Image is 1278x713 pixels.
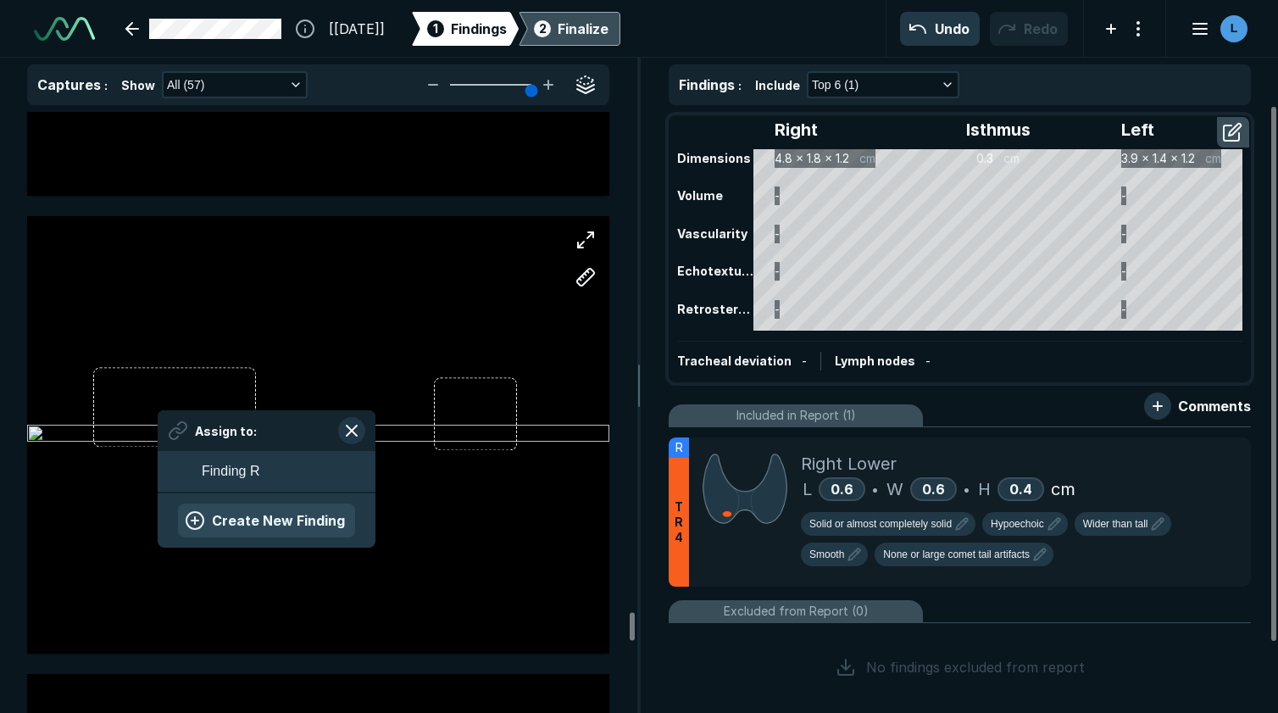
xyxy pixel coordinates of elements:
[925,354,931,368] span: -
[835,354,915,368] span: Lymph nodes
[675,499,683,545] span: T R 4
[755,76,800,94] span: Include
[27,10,102,47] a: See-Mode Logo
[1220,15,1247,42] div: avatar-name
[195,422,257,440] span: Assign to:
[167,75,204,94] span: All (57)
[1178,396,1251,416] span: Comments
[703,451,787,526] img: Oe++EAAAAAZJREFUAwCD59OrDjJYIgAAAABJRU5ErkJggg==
[990,12,1068,46] button: Redo
[669,600,1251,705] li: Excluded from Report (0)No findings excluded from report
[1180,12,1251,46] button: avatar-name
[558,19,608,39] div: Finalize
[809,516,952,532] span: Solid or almost completely solid
[1051,476,1075,502] span: cm
[121,76,155,94] span: Show
[922,481,945,498] span: 0.6
[675,438,683,457] span: R
[886,476,903,502] span: W
[158,451,375,492] button: Finding R
[669,437,1251,587] li: RTR4Right LowerL0.6•W0.6•H0.4cm
[812,75,858,94] span: Top 6 (1)
[37,76,101,93] span: Captures
[964,479,970,499] span: •
[451,19,507,39] span: Findings
[872,479,878,499] span: •
[329,19,385,39] span: [[DATE]]
[801,451,897,476] span: Right Lower
[809,547,844,562] span: Smooth
[900,12,980,46] button: Undo
[519,12,620,46] div: 2Finalize
[866,657,1085,677] span: No findings excluded from report
[736,406,856,425] span: Included in Report (1)
[831,481,853,498] span: 0.6
[412,12,519,46] div: 1Findings
[104,78,108,92] span: :
[802,354,807,368] span: -
[677,354,792,368] span: Tracheal deviation
[724,602,869,621] span: Excluded from Report (0)
[738,78,742,92] span: :
[1009,481,1032,498] span: 0.4
[178,504,355,538] button: Create New Finding
[34,17,95,41] img: See-Mode Logo
[1231,19,1238,37] span: L
[978,476,991,502] span: H
[539,19,547,37] span: 2
[679,76,735,93] span: Findings
[803,476,812,502] span: L
[202,461,259,482] span: Finding R
[433,19,438,37] span: 1
[883,547,1030,562] span: None or large comet tail artifacts
[991,516,1044,532] span: Hypoechoic
[1083,516,1148,532] span: Wider than tall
